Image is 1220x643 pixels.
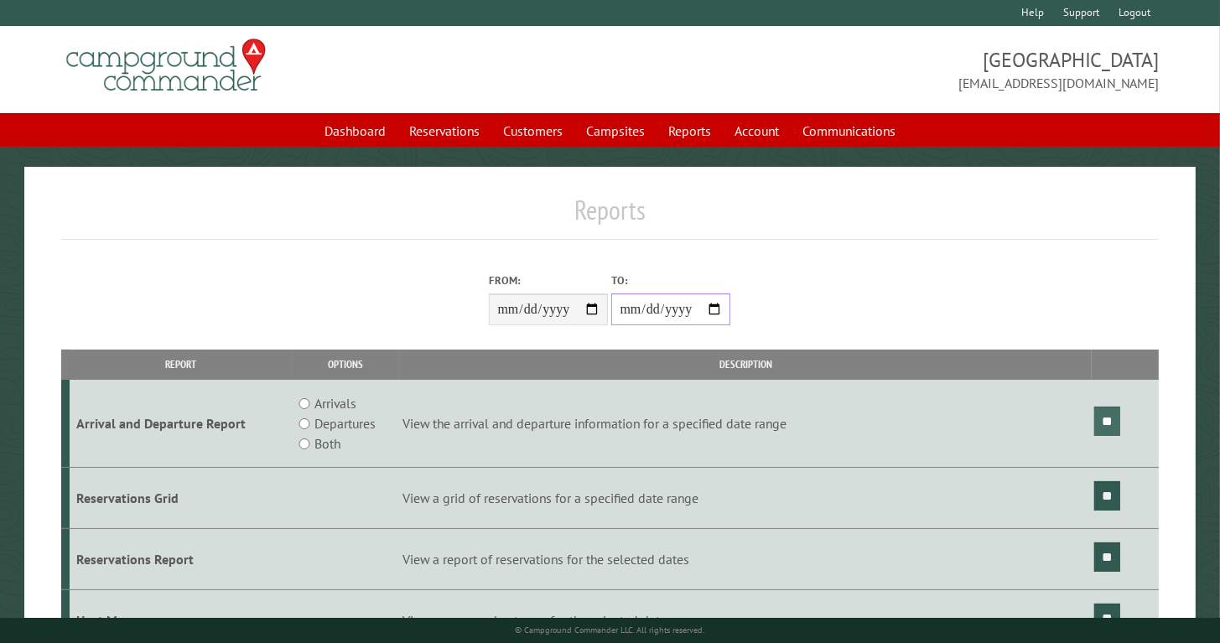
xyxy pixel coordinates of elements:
a: Communications [792,115,906,147]
th: Report [70,350,292,379]
td: Reservations Grid [70,468,292,529]
td: View a report of reservations for the selected dates [400,528,1093,589]
img: Campground Commander [61,33,271,98]
label: From: [489,272,608,288]
span: [GEOGRAPHIC_DATA] [EMAIL_ADDRESS][DOMAIN_NAME] [610,46,1160,93]
label: Departures [314,413,376,433]
a: Customers [493,115,573,147]
td: Arrival and Departure Report [70,380,292,468]
a: Account [724,115,789,147]
a: Campsites [576,115,655,147]
label: Both [314,433,340,454]
td: View the arrival and departure information for a specified date range [400,380,1093,468]
td: Reservations Report [70,528,292,589]
label: Arrivals [314,393,356,413]
a: Dashboard [314,115,396,147]
label: To: [611,272,730,288]
th: Options [292,350,400,379]
a: Reservations [399,115,490,147]
td: View a grid of reservations for a specified date range [400,468,1093,529]
a: Reports [658,115,721,147]
th: Description [400,350,1093,379]
h1: Reports [61,194,1160,240]
small: © Campground Commander LLC. All rights reserved. [515,625,704,635]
